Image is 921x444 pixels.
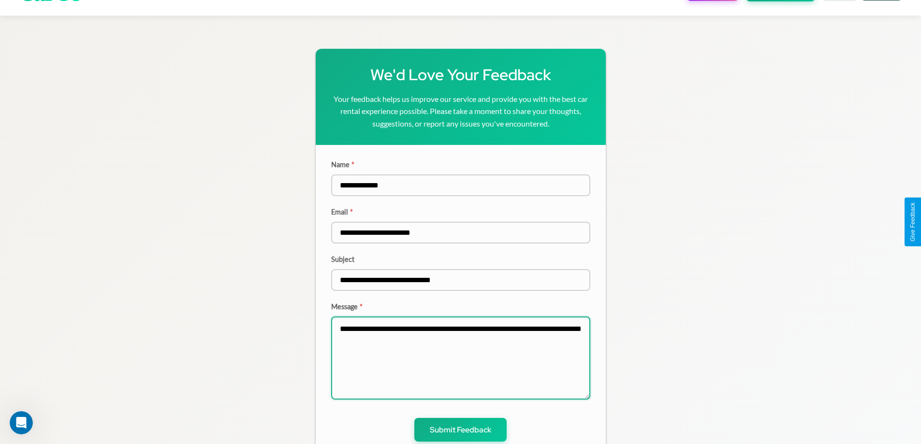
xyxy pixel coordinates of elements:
p: Your feedback helps us improve our service and provide you with the best car rental experience po... [331,93,590,130]
h1: We'd Love Your Feedback [331,64,590,85]
label: Email [331,208,590,216]
iframe: Intercom live chat [10,411,33,434]
label: Name [331,160,590,169]
div: Give Feedback [909,202,916,242]
button: Submit Feedback [414,418,507,442]
label: Subject [331,255,590,263]
label: Message [331,302,590,311]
